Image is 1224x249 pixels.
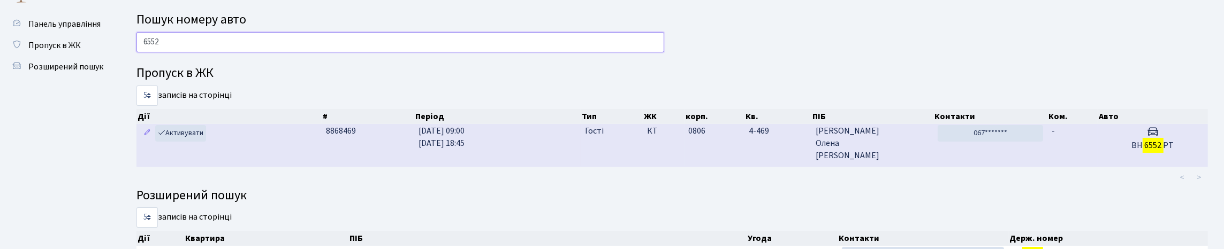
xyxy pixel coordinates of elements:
[585,125,604,137] span: Гості
[1098,109,1208,124] th: Авто
[581,109,643,124] th: Тип
[136,85,158,106] select: записів на сторінці
[414,109,581,124] th: Період
[155,125,206,142] a: Активувати
[348,231,747,246] th: ПІБ
[419,125,465,149] span: [DATE] 09:00 [DATE] 18:45
[5,35,112,56] a: Пропуск в ЖК
[838,231,1008,246] th: Контакти
[322,109,414,124] th: #
[933,109,1047,124] th: Контакти
[647,125,680,137] span: КТ
[136,188,1208,204] h4: Розширений пошук
[5,13,112,35] a: Панель управління
[28,18,101,30] span: Панель управління
[744,109,811,124] th: Кв.
[643,109,684,124] th: ЖК
[141,125,154,142] a: Редагувати
[136,231,184,246] th: Дії
[136,10,246,29] span: Пошук номеру авто
[1102,141,1204,151] h5: ВН РТ
[689,125,706,137] span: 0806
[816,125,929,162] span: [PERSON_NAME] Олена [PERSON_NAME]
[136,207,158,228] select: записів на сторінці
[136,109,322,124] th: Дії
[28,40,81,51] span: Пропуск в ЖК
[811,109,933,124] th: ПІБ
[747,231,838,246] th: Угода
[326,125,356,137] span: 8868469
[136,32,664,52] input: Пошук
[136,85,232,106] label: записів на сторінці
[1047,109,1098,124] th: Ком.
[184,231,348,246] th: Квартира
[5,56,112,77] a: Розширений пошук
[1052,125,1055,137] span: -
[136,66,1208,81] h4: Пропуск в ЖК
[28,61,103,73] span: Розширений пошук
[749,125,807,137] span: 4-469
[1143,138,1163,153] mark: 6552
[1009,231,1208,246] th: Держ. номер
[685,109,744,124] th: корп.
[136,207,232,228] label: записів на сторінці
